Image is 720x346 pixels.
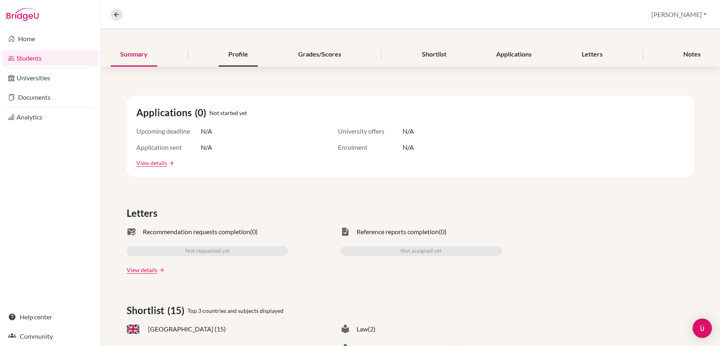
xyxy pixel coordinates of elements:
[127,266,157,274] a: View details
[648,7,710,22] button: [PERSON_NAME]
[2,328,99,344] a: Community
[127,227,136,237] span: mark_email_read
[136,126,201,136] span: Upcoming deadline
[185,246,230,256] span: Not requested yet
[340,227,350,237] span: task
[439,227,447,237] span: (0)
[412,43,456,67] div: Shortlist
[201,143,212,152] span: N/A
[127,206,161,220] span: Letters
[288,43,351,67] div: Grades/Scores
[357,324,368,334] span: Law
[136,105,195,120] span: Applications
[2,31,99,47] a: Home
[157,267,165,273] a: arrow_forward
[693,319,712,338] div: Open Intercom Messenger
[6,8,39,21] img: Bridge-U
[340,324,350,334] span: local_library
[188,306,284,315] span: Top 3 countries and subjects displayed
[127,303,167,318] span: Shortlist
[2,50,99,66] a: Students
[201,126,212,136] span: N/A
[357,227,439,237] span: Reference reports completion
[136,159,167,167] a: View details
[2,70,99,86] a: Universities
[2,109,99,125] a: Analytics
[250,227,258,237] span: (0)
[338,143,403,152] span: Enrolment
[111,43,157,67] div: Summary
[127,324,140,334] span: GB
[401,246,442,256] span: Not assigned yet
[403,126,414,136] span: N/A
[143,227,250,237] span: Recommendation requests completion
[209,109,247,117] span: Not started yet
[167,160,174,166] a: arrow_forward
[2,309,99,325] a: Help center
[2,89,99,105] a: Documents
[195,105,209,120] span: (0)
[148,324,226,334] span: [GEOGRAPHIC_DATA] (15)
[674,43,710,67] div: Notes
[572,43,612,67] div: Letters
[136,143,201,152] span: Application sent
[368,324,376,334] span: (2)
[167,303,188,318] span: (15)
[338,126,403,136] span: University offers
[486,43,541,67] div: Applications
[403,143,414,152] span: N/A
[219,43,258,67] div: Profile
